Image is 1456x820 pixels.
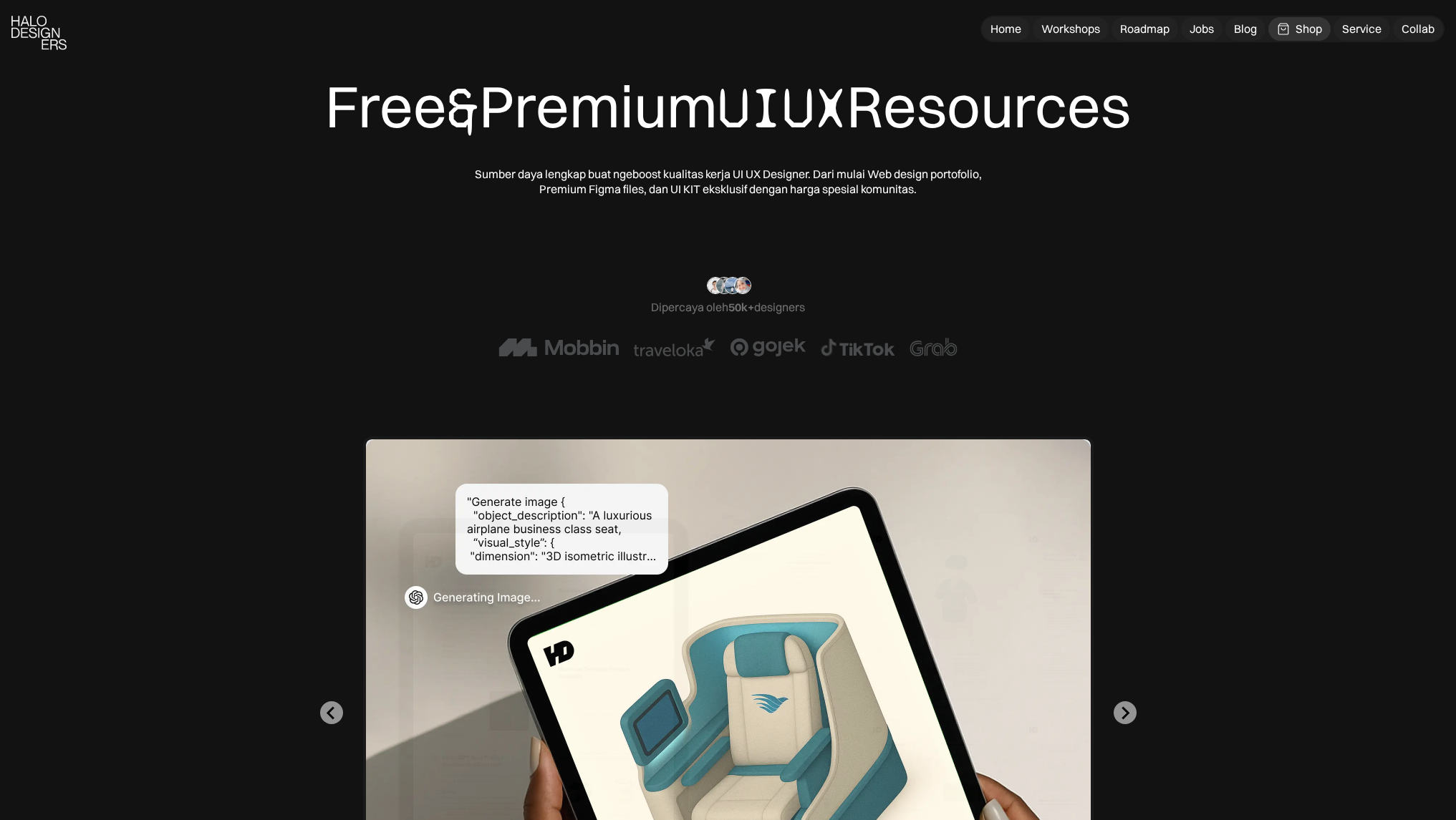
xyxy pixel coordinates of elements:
[1114,701,1137,724] button: Next slide
[1402,21,1435,36] div: Collab
[1041,21,1100,36] div: Workshops
[1234,21,1257,36] div: Blog
[728,300,754,314] span: 50k+
[990,21,1021,36] div: Home
[1268,17,1331,41] a: Shop
[471,167,986,197] div: Sumber daya lengkap buat ngeboost kualitas kerja UI UX Designer. Dari mulai Web design portofolio...
[447,73,479,144] span: &
[1112,17,1178,41] a: Roadmap
[718,73,847,144] span: UIUX
[982,17,1030,41] a: Home
[1342,21,1382,36] div: Service
[1296,21,1322,36] div: Shop
[1033,17,1109,41] a: Workshops
[320,701,343,724] button: Go to last slide
[1334,17,1390,41] a: Service
[325,72,1131,144] div: Free Premium Resources
[1190,21,1214,36] div: Jobs
[651,300,805,315] div: Dipercaya oleh designers
[1120,21,1170,36] div: Roadmap
[1393,17,1443,41] a: Collab
[1181,17,1223,41] a: Jobs
[1225,17,1265,41] a: Blog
